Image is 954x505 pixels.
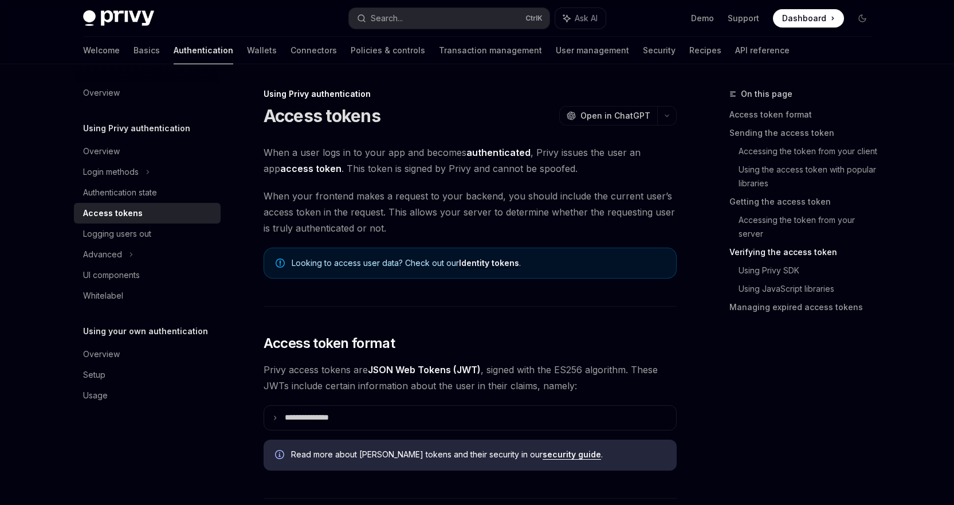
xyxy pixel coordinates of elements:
a: Verifying the access token [729,243,881,261]
img: dark logo [83,10,154,26]
a: JSON Web Tokens (JWT) [368,364,481,376]
span: Privy access tokens are , signed with the ES256 algorithm. These JWTs include certain information... [264,362,677,394]
div: Whitelabel [83,289,123,303]
a: UI components [74,265,221,285]
svg: Info [275,450,286,461]
a: Support [728,13,759,24]
a: Accessing the token from your client [739,142,881,160]
div: Overview [83,347,120,361]
a: Overview [74,83,221,103]
a: Wallets [247,37,277,64]
div: Logging users out [83,227,151,241]
a: Access tokens [74,203,221,224]
div: Overview [83,86,120,100]
span: Open in ChatGPT [580,110,650,122]
div: UI components [83,268,140,282]
span: Ctrl K [525,14,543,23]
a: Sending the access token [729,124,881,142]
a: Dashboard [773,9,844,28]
button: Search...CtrlK [349,8,549,29]
a: Demo [691,13,714,24]
span: When a user logs in to your app and becomes , Privy issues the user an app . This token is signed... [264,144,677,177]
a: Authentication [174,37,233,64]
a: Policies & controls [351,37,425,64]
svg: Note [276,259,285,268]
a: Using Privy SDK [739,261,881,280]
div: Overview [83,144,120,158]
a: Logging users out [74,224,221,244]
a: security guide [543,449,601,460]
a: Accessing the token from your server [739,211,881,243]
div: Setup [83,368,105,382]
h5: Using Privy authentication [83,122,190,135]
a: Using the access token with popular libraries [739,160,881,193]
span: Looking to access user data? Check out our . [292,257,665,269]
a: Using JavaScript libraries [739,280,881,298]
div: Usage [83,389,108,402]
strong: authenticated [466,147,531,158]
a: API reference [735,37,790,64]
span: Read more about [PERSON_NAME] tokens and their security in our . [291,449,665,460]
span: Access token format [264,334,395,353]
a: Overview [74,344,221,365]
a: Overview [74,141,221,162]
button: Toggle dark mode [853,9,871,28]
a: Recipes [689,37,721,64]
div: Advanced [83,248,122,261]
strong: access token [280,163,341,174]
a: Welcome [83,37,120,64]
a: Basics [134,37,160,64]
a: Authentication state [74,182,221,203]
a: Usage [74,385,221,406]
a: Getting the access token [729,193,881,211]
a: Access token format [729,105,881,124]
a: Security [643,37,676,64]
h1: Access tokens [264,105,380,126]
a: Setup [74,365,221,385]
div: Access tokens [83,206,143,220]
a: Managing expired access tokens [729,298,881,316]
a: User management [556,37,629,64]
div: Search... [371,11,403,25]
a: Transaction management [439,37,542,64]
span: Dashboard [782,13,826,24]
button: Ask AI [555,8,606,29]
span: Ask AI [575,13,598,24]
span: When your frontend makes a request to your backend, you should include the current user’s access ... [264,188,677,236]
button: Open in ChatGPT [559,106,657,126]
span: On this page [741,87,792,101]
a: Whitelabel [74,285,221,306]
h5: Using your own authentication [83,324,208,338]
div: Login methods [83,165,139,179]
a: Identity tokens [459,258,519,268]
div: Using Privy authentication [264,88,677,100]
div: Authentication state [83,186,157,199]
a: Connectors [290,37,337,64]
